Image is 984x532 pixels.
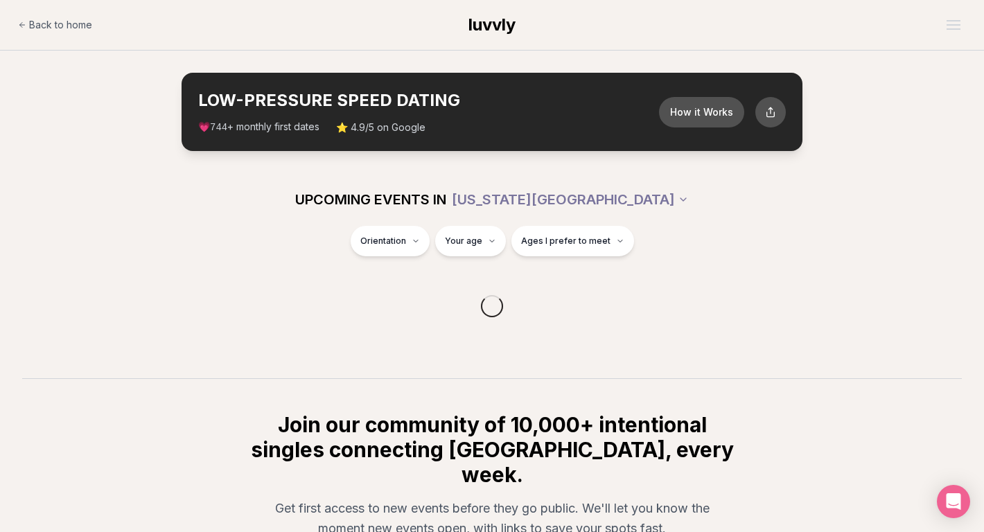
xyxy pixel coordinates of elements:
[29,18,92,32] span: Back to home
[445,236,482,247] span: Your age
[941,15,966,35] button: Open menu
[248,412,736,487] h2: Join our community of 10,000+ intentional singles connecting [GEOGRAPHIC_DATA], every week.
[452,184,689,215] button: [US_STATE][GEOGRAPHIC_DATA]
[435,226,506,256] button: Your age
[659,97,744,127] button: How it Works
[198,89,659,112] h2: LOW-PRESSURE SPEED DATING
[511,226,634,256] button: Ages I prefer to meet
[468,15,516,35] span: luvvly
[521,236,610,247] span: Ages I prefer to meet
[360,236,406,247] span: Orientation
[210,122,227,133] span: 744
[351,226,430,256] button: Orientation
[336,121,425,134] span: ⭐ 4.9/5 on Google
[468,14,516,36] a: luvvly
[198,120,319,134] span: 💗 + monthly first dates
[937,485,970,518] div: Open Intercom Messenger
[18,11,92,39] a: Back to home
[295,190,446,209] span: UPCOMING EVENTS IN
